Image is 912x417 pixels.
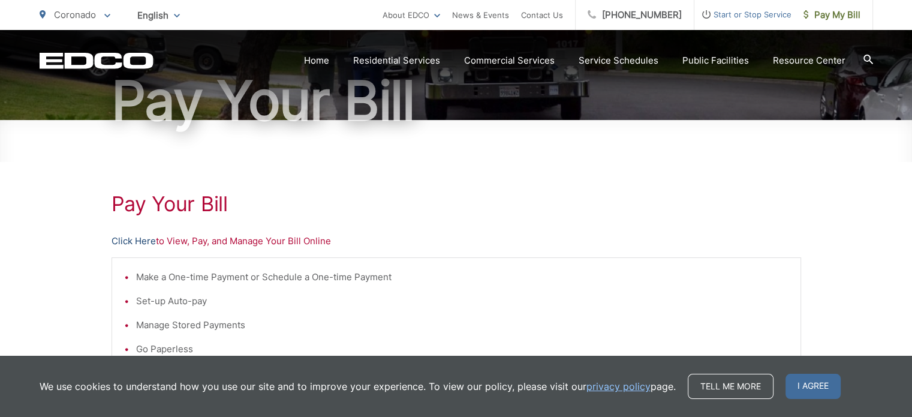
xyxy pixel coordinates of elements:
[773,53,845,68] a: Resource Center
[136,318,788,332] li: Manage Stored Payments
[54,9,96,20] span: Coronado
[579,53,658,68] a: Service Schedules
[40,379,676,394] p: We use cookies to understand how you use our site and to improve your experience. To view our pol...
[521,8,563,22] a: Contact Us
[136,294,788,308] li: Set-up Auto-pay
[586,379,651,394] a: privacy policy
[304,53,329,68] a: Home
[40,52,153,69] a: EDCD logo. Return to the homepage.
[128,5,189,26] span: English
[383,8,440,22] a: About EDCO
[803,8,860,22] span: Pay My Bill
[464,53,555,68] a: Commercial Services
[682,53,749,68] a: Public Facilities
[136,342,788,356] li: Go Paperless
[40,71,873,131] h1: Pay Your Bill
[136,270,788,284] li: Make a One-time Payment or Schedule a One-time Payment
[353,53,440,68] a: Residential Services
[112,192,801,216] h1: Pay Your Bill
[112,234,801,248] p: to View, Pay, and Manage Your Bill Online
[112,234,156,248] a: Click Here
[452,8,509,22] a: News & Events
